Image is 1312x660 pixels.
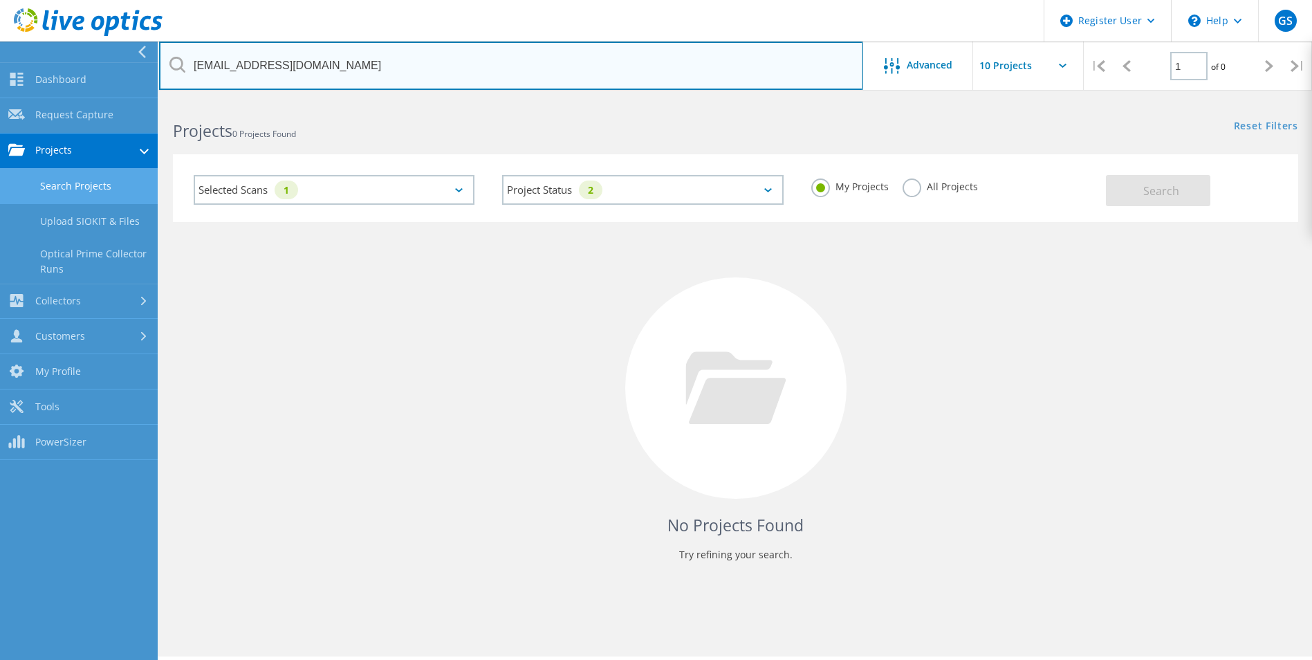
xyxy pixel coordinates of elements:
[187,514,1284,537] h4: No Projects Found
[1278,15,1293,26] span: GS
[579,181,602,199] div: 2
[14,29,163,39] a: Live Optics Dashboard
[1211,61,1226,73] span: of 0
[907,60,952,70] span: Advanced
[1084,42,1112,91] div: |
[1106,175,1210,206] button: Search
[1143,183,1179,199] span: Search
[811,178,889,192] label: My Projects
[1284,42,1312,91] div: |
[159,42,863,90] input: Search projects by name, owner, ID, company, etc
[232,128,296,140] span: 0 Projects Found
[194,175,474,205] div: Selected Scans
[1234,121,1298,133] a: Reset Filters
[275,181,298,199] div: 1
[502,175,783,205] div: Project Status
[1188,15,1201,27] svg: \n
[173,120,232,142] b: Projects
[187,544,1284,566] p: Try refining your search.
[903,178,978,192] label: All Projects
